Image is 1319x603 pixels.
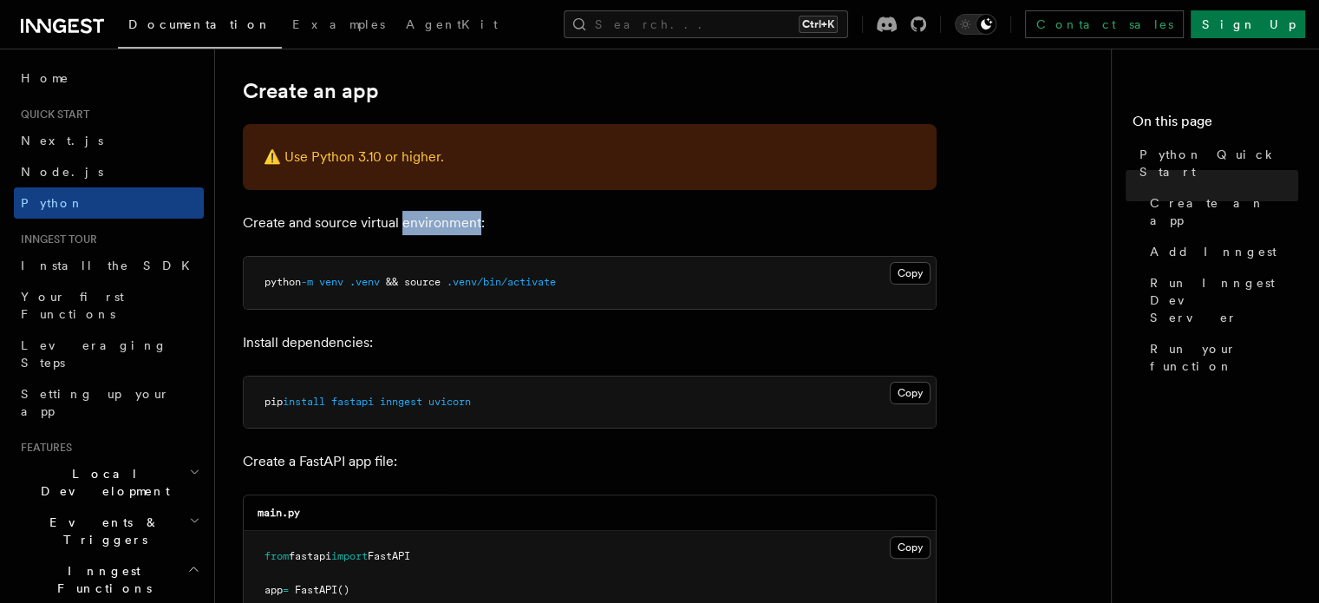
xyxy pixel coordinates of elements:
span: Your first Functions [21,290,124,321]
span: Features [14,441,72,455]
span: = [283,584,289,596]
button: Copy [890,262,930,285]
span: venv [319,276,343,288]
span: .venv/bin/activate [447,276,556,288]
a: Home [14,62,204,94]
span: python [264,276,301,288]
span: app [264,584,283,596]
button: Copy [890,382,930,404]
a: Your first Functions [14,281,204,330]
a: Setting up your app [14,378,204,427]
span: from [264,550,289,562]
a: Contact sales [1025,10,1184,38]
span: Inngest tour [14,233,97,246]
span: .venv [349,276,380,288]
p: ⚠️ Use Python 3.10 or higher. [264,145,916,169]
span: fastapi [289,550,331,562]
span: install [283,396,325,408]
a: Documentation [118,5,282,49]
a: AgentKit [395,5,508,47]
span: Node.js [21,165,103,179]
span: Local Development [14,465,189,500]
a: Create an app [243,79,379,103]
span: () [337,584,349,596]
span: Setting up your app [21,387,170,418]
span: inngest [380,396,422,408]
a: Next.js [14,125,204,156]
a: Leveraging Steps [14,330,204,378]
span: Leveraging Steps [21,338,167,370]
span: Inngest Functions [14,562,187,597]
span: Python Quick Start [1139,146,1298,180]
a: Examples [282,5,395,47]
span: FastAPI [368,550,410,562]
kbd: Ctrl+K [799,16,838,33]
button: Toggle dark mode [955,14,996,35]
span: Quick start [14,108,89,121]
a: Add Inngest [1143,236,1298,267]
p: Create a FastAPI app file: [243,449,937,474]
span: -m [301,276,313,288]
button: Copy [890,536,930,559]
span: Next.js [21,134,103,147]
span: source [404,276,441,288]
span: Install the SDK [21,259,200,272]
button: Local Development [14,458,204,507]
code: main.py [258,507,300,519]
span: && [386,276,398,288]
span: fastapi [331,396,374,408]
a: Python Quick Start [1133,139,1298,187]
span: Create an app [1150,194,1298,229]
span: Documentation [128,17,271,31]
button: Search...Ctrl+K [564,10,848,38]
p: Install dependencies: [243,331,937,355]
a: Sign Up [1191,10,1305,38]
span: Python [21,196,84,210]
h4: On this page [1133,111,1298,139]
span: Events & Triggers [14,514,189,548]
span: Run your function [1150,340,1298,375]
span: Run Inngest Dev Server [1150,274,1298,326]
span: pip [264,396,283,408]
span: import [331,550,368,562]
a: Install the SDK [14,250,204,281]
a: Run Inngest Dev Server [1143,267,1298,333]
button: Events & Triggers [14,507,204,555]
span: Add Inngest [1150,243,1277,260]
a: Create an app [1143,187,1298,236]
span: Home [21,69,69,87]
a: Python [14,187,204,219]
a: Node.js [14,156,204,187]
span: uvicorn [428,396,471,408]
span: FastAPI [295,584,337,596]
span: Examples [292,17,385,31]
p: Create and source virtual environment: [243,211,937,235]
a: Run your function [1143,333,1298,382]
span: AgentKit [406,17,498,31]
